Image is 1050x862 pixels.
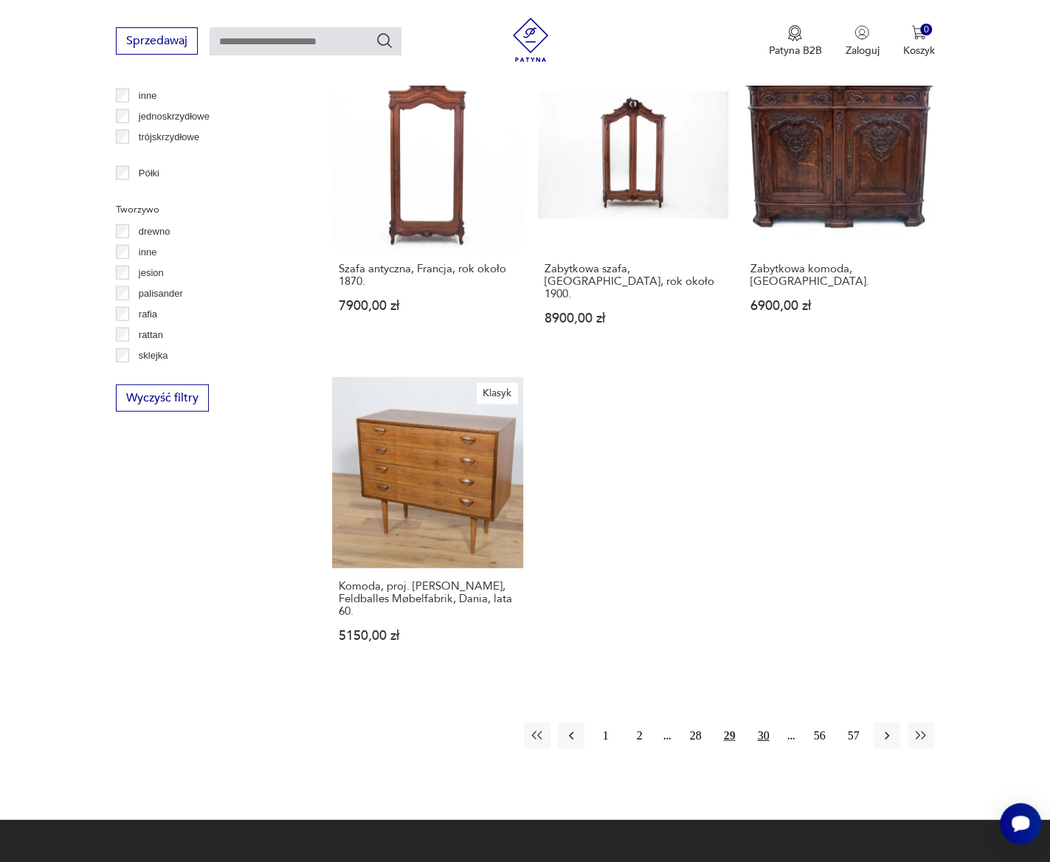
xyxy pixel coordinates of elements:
h3: Zabytkowa komoda, [GEOGRAPHIC_DATA]. [750,263,928,288]
button: 0Koszyk [902,25,934,58]
p: Patyna B2B [768,44,821,58]
button: 56 [806,723,832,749]
div: 0 [920,24,933,36]
p: palisander [139,286,183,302]
p: 6900,00 zł [750,300,928,312]
h3: Komoda, proj. [PERSON_NAME], Feldballes Møbelfabrik, Dania, lata 60. [339,580,517,618]
button: Patyna B2B [768,25,821,58]
img: Ikonka użytkownika [854,25,869,40]
p: Półki [139,165,159,182]
p: drewno [139,224,170,240]
p: inne [139,88,157,104]
iframe: Smartsupp widget button [1000,803,1041,844]
p: Koszyk [902,44,934,58]
button: 30 [750,723,776,749]
a: Zabytkowa szafa, Francja, rok około 1900.Zabytkowa szafa, [GEOGRAPHIC_DATA], rok około 1900.8900,... [538,60,729,354]
p: 5150,00 zł [339,630,517,642]
img: Ikona koszyka [911,25,926,40]
p: trójskrzydłowe [139,129,199,145]
p: jesion [139,265,164,281]
button: Zaloguj [845,25,879,58]
button: Szukaj [376,32,393,49]
a: KlasykKomoda, proj. K. Kristiansen, Feldballes Møbelfabrik, Dania, lata 60.Komoda, proj. [PERSON_... [332,377,523,671]
button: 2 [626,723,652,749]
a: Zabytkowa komoda, Francja.Zabytkowa komoda, [GEOGRAPHIC_DATA].6900,00 zł [743,60,934,354]
p: Zaloguj [845,44,879,58]
button: Sprzedawaj [116,27,198,55]
img: Patyna - sklep z meblami i dekoracjami vintage [508,18,553,62]
a: Ikona medaluPatyna B2B [768,25,821,58]
p: sklejka [139,348,168,364]
h3: Szafa antyczna, Francja, rok około 1870. [339,263,517,288]
button: 1 [592,723,618,749]
img: Ikona medalu [787,25,802,41]
p: 7900,00 zł [339,300,517,312]
p: rafia [139,306,157,323]
a: Szafa antyczna, Francja, rok około 1870.Szafa antyczna, Francja, rok około 1870.7900,00 zł [332,60,523,354]
p: inne [139,244,157,261]
button: 29 [716,723,742,749]
p: teak [139,368,157,385]
button: Wyczyść filtry [116,385,209,412]
p: 8900,00 zł [545,312,722,325]
p: jednoskrzydłowe [139,108,210,125]
h3: Zabytkowa szafa, [GEOGRAPHIC_DATA], rok około 1900. [545,263,722,300]
a: Sprzedawaj [116,37,198,47]
p: rattan [139,327,163,343]
p: Tworzywo [116,201,297,218]
button: 57 [840,723,866,749]
button: 28 [682,723,708,749]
